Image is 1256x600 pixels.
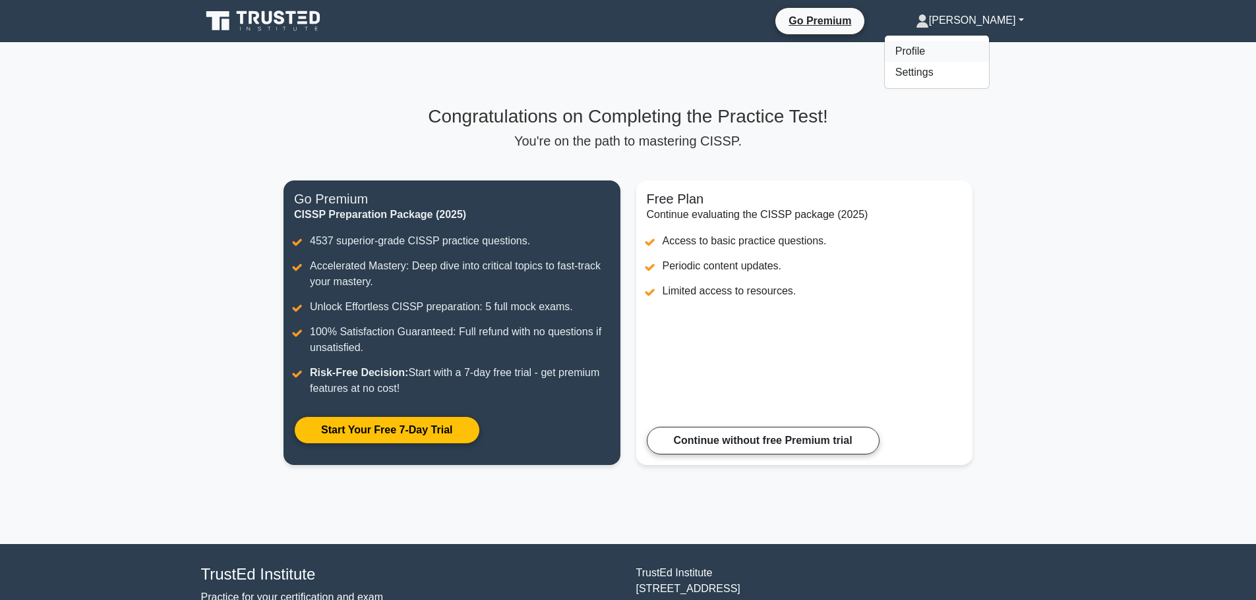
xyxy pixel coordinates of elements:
a: Profile [885,41,989,62]
ul: [PERSON_NAME] [884,35,990,89]
h3: Congratulations on Completing the Practice Test! [284,105,972,128]
a: [PERSON_NAME] [884,7,1056,34]
a: Go Premium [781,13,859,29]
a: Continue without free Premium trial [647,427,880,454]
p: You're on the path to mastering CISSP. [284,133,972,149]
a: Settings [885,62,989,83]
a: Start Your Free 7-Day Trial [294,416,479,444]
h4: TrustEd Institute [201,565,620,584]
